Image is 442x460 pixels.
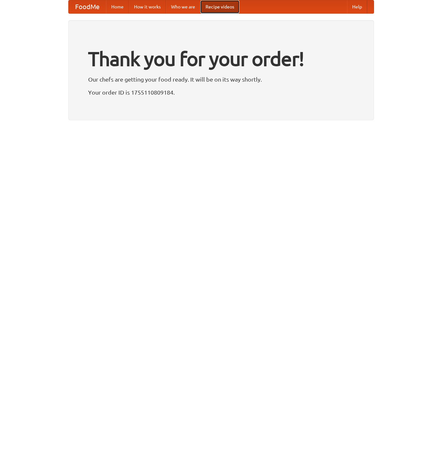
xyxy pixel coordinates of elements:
[347,0,367,13] a: Help
[88,43,354,74] h1: Thank you for your order!
[166,0,200,13] a: Who we are
[129,0,166,13] a: How it works
[88,74,354,84] p: Our chefs are getting your food ready. It will be on its way shortly.
[200,0,239,13] a: Recipe videos
[106,0,129,13] a: Home
[69,0,106,13] a: FoodMe
[88,87,354,97] p: Your order ID is 1755110809184.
